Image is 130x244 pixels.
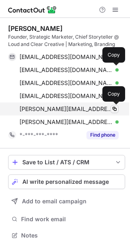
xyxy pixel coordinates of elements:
span: [EMAIL_ADDRESS][DOMAIN_NAME] [19,53,113,61]
div: [PERSON_NAME] [8,24,63,33]
span: Find work email [21,216,122,223]
span: [EMAIL_ADDRESS][DOMAIN_NAME] [19,79,113,87]
span: Add to email campaign [22,198,87,205]
img: ContactOut v5.3.10 [8,5,57,15]
button: Notes [8,230,125,241]
div: Save to List / ATS / CRM [22,159,111,166]
span: Notes [21,232,122,239]
button: save-profile-one-click [8,155,125,170]
button: Reveal Button [87,131,119,139]
span: AI write personalized message [22,179,109,185]
button: Find work email [8,213,125,225]
button: Add to email campaign [8,194,125,209]
span: [PERSON_NAME][EMAIL_ADDRESS][PERSON_NAME][DOMAIN_NAME] [19,105,113,113]
span: [EMAIL_ADDRESS][DOMAIN_NAME] [19,92,113,100]
button: AI write personalized message [8,174,125,189]
span: [PERSON_NAME][EMAIL_ADDRESS][DOMAIN_NAME] [19,118,113,126]
span: [EMAIL_ADDRESS][DOMAIN_NAME] [19,66,113,74]
div: Founder, Strategic Marketer, Chief Storyteller @ Loud and Clear Creative | Marketing, Branding [8,33,125,48]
